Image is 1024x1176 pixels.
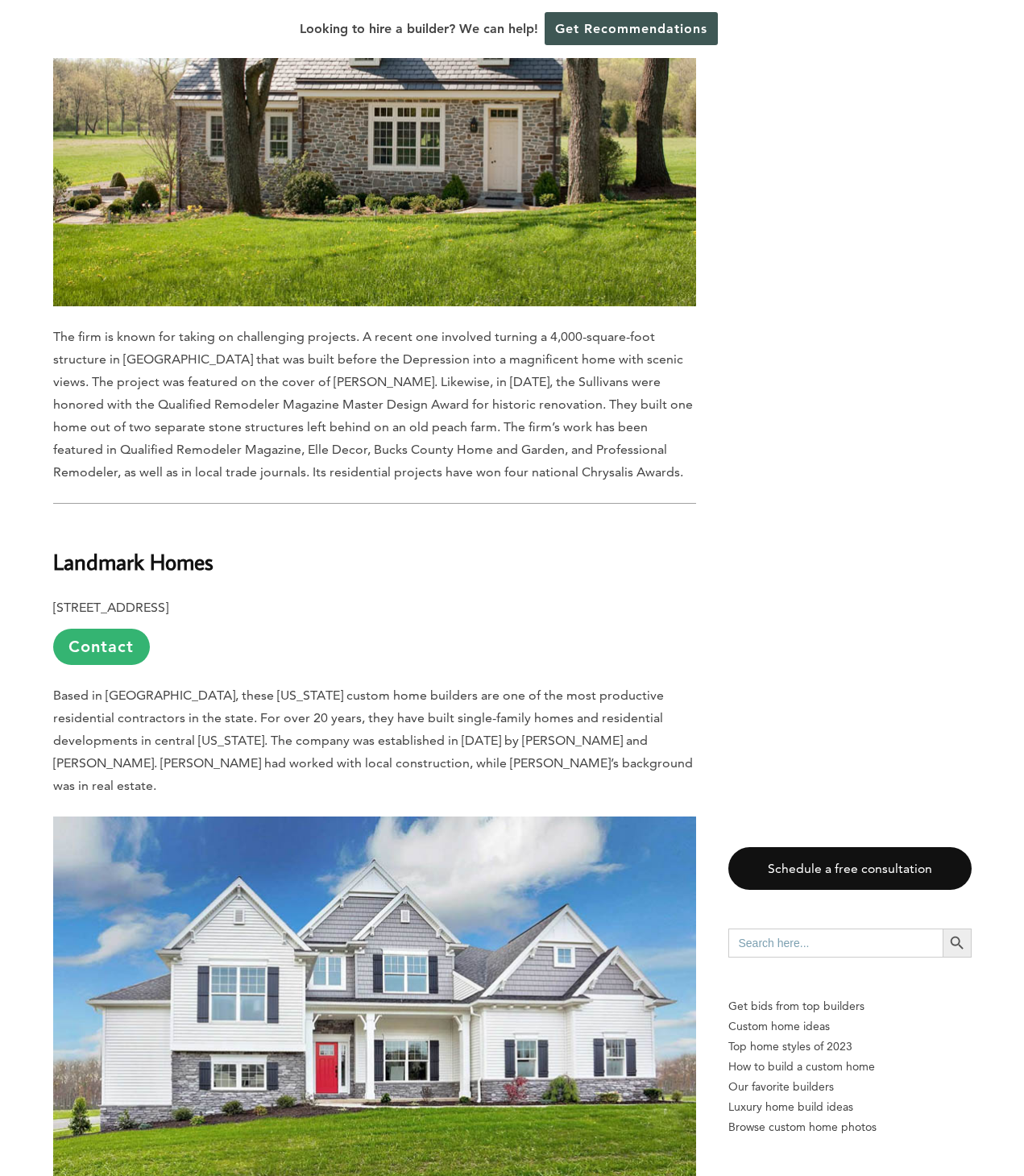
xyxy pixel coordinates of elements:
a: Contact [53,629,150,665]
b: [STREET_ADDRESS] [53,600,168,615]
span: Based in [GEOGRAPHIC_DATA], these [US_STATE] custom home builders are one of the most productive ... [53,688,693,793]
span: The firm is known for taking on challenging projects. A recent one involved turning a 4,000-squar... [53,329,693,480]
input: Search here... [728,929,943,958]
a: Schedule a free consultation [728,847,972,890]
p: Get bids from top builders [728,996,972,1016]
b: Landmark Homes [53,547,214,576]
a: How to build a custom home [728,1057,972,1077]
a: Our favorite builders [728,1077,972,1097]
a: Get Recommendations [545,12,718,45]
iframe: Drift Widget Chat Controller [943,1095,1005,1157]
a: Top home styles of 2023 [728,1037,972,1057]
svg: Search [948,934,966,952]
a: Custom home ideas [728,1016,972,1037]
a: Browse custom home photos [728,1117,972,1137]
a: Luxury home build ideas [728,1097,972,1117]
